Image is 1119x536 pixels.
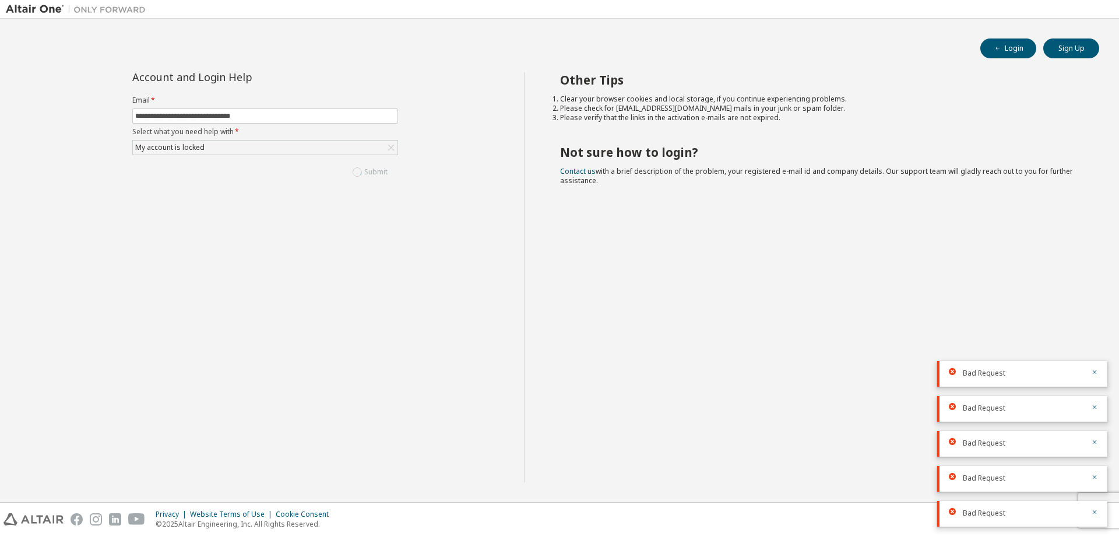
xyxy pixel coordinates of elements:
[128,513,145,526] img: youtube.svg
[133,141,397,155] div: My account is locked
[560,113,1079,122] li: Please verify that the links in the activation e-mails are not expired.
[560,72,1079,87] h2: Other Tips
[963,509,1005,518] span: Bad Request
[560,166,596,176] a: Contact us
[90,513,102,526] img: instagram.svg
[963,439,1005,448] span: Bad Request
[560,94,1079,104] li: Clear your browser cookies and local storage, if you continue experiencing problems.
[560,104,1079,113] li: Please check for [EMAIL_ADDRESS][DOMAIN_NAME] mails in your junk or spam folder.
[190,510,276,519] div: Website Terms of Use
[276,510,336,519] div: Cookie Consent
[560,145,1079,160] h2: Not sure how to login?
[980,38,1036,58] button: Login
[963,404,1005,413] span: Bad Request
[1043,38,1099,58] button: Sign Up
[132,72,345,82] div: Account and Login Help
[560,166,1073,185] span: with a brief description of the problem, your registered e-mail id and company details. Our suppo...
[133,141,206,154] div: My account is locked
[3,513,64,526] img: altair_logo.svg
[71,513,83,526] img: facebook.svg
[132,96,398,105] label: Email
[132,127,398,136] label: Select what you need help with
[963,369,1005,378] span: Bad Request
[109,513,121,526] img: linkedin.svg
[156,510,190,519] div: Privacy
[6,3,152,15] img: Altair One
[963,474,1005,483] span: Bad Request
[156,519,336,529] p: © 2025 Altair Engineering, Inc. All Rights Reserved.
